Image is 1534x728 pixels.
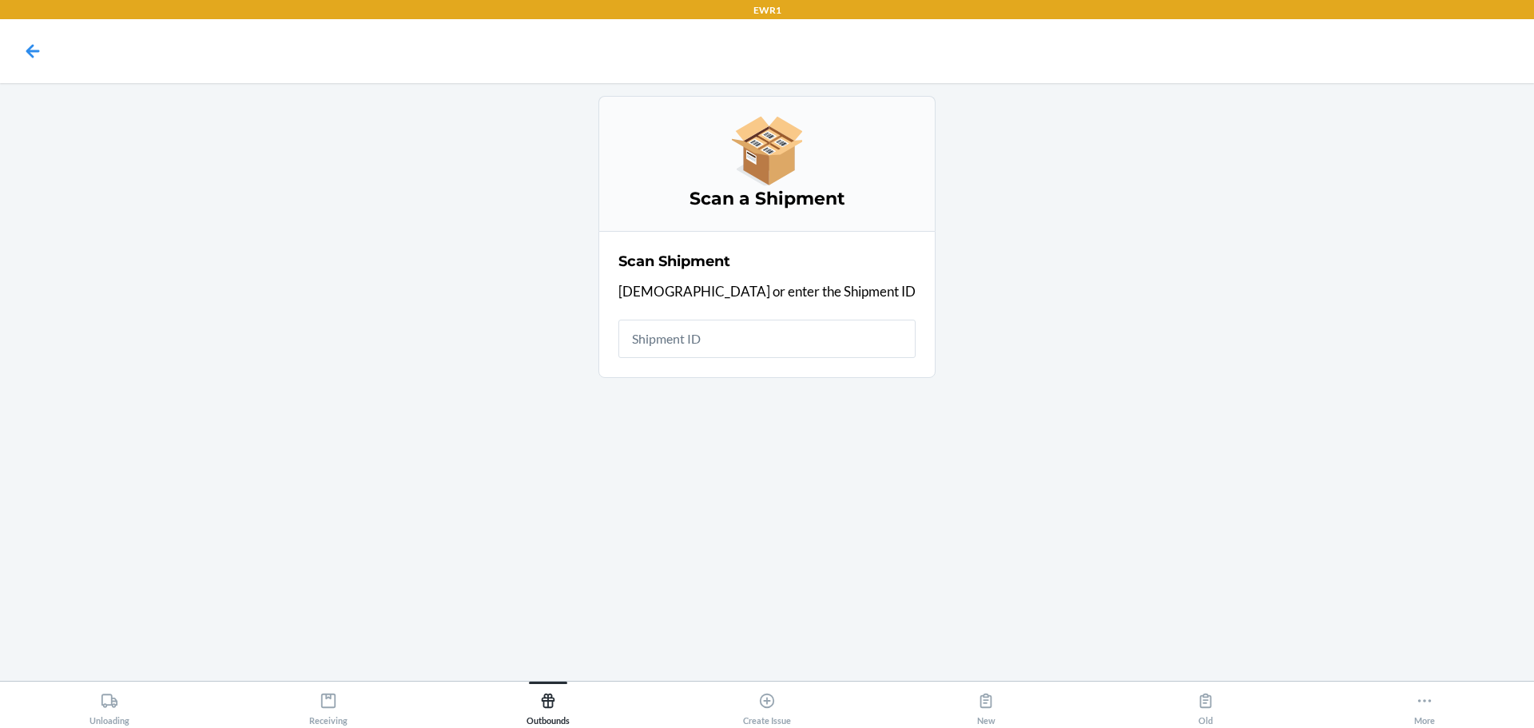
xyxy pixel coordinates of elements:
[439,682,658,726] button: Outbounds
[618,320,916,358] input: Shipment ID
[89,686,129,726] div: Unloading
[618,186,916,212] h3: Scan a Shipment
[658,682,876,726] button: Create Issue
[618,251,730,272] h2: Scan Shipment
[753,3,781,18] p: EWR1
[977,686,996,726] div: New
[1315,682,1534,726] button: More
[876,682,1095,726] button: New
[618,281,916,302] p: [DEMOGRAPHIC_DATA] or enter the Shipment ID
[1197,686,1214,726] div: Old
[1095,682,1314,726] button: Old
[219,682,438,726] button: Receiving
[527,686,570,726] div: Outbounds
[309,686,348,726] div: Receiving
[1414,686,1435,726] div: More
[743,686,791,726] div: Create Issue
